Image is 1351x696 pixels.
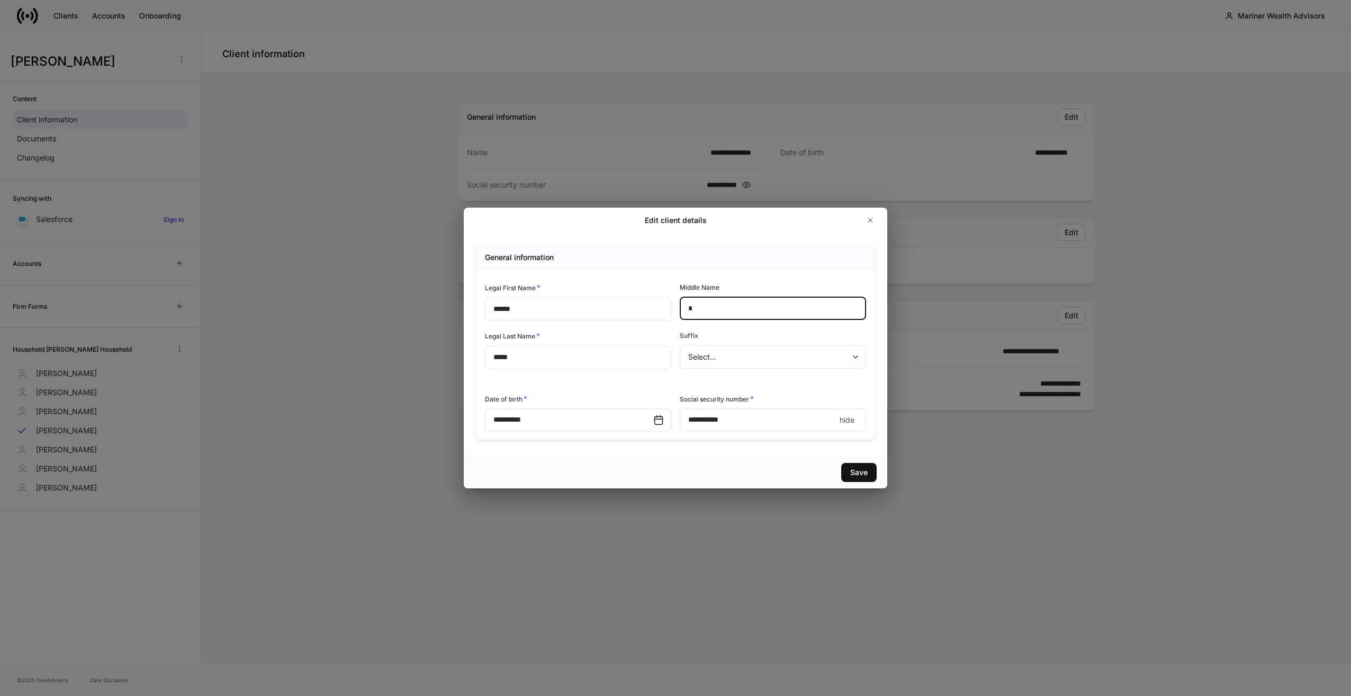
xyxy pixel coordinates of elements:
div: Save [850,467,868,478]
h6: Social security number [680,394,754,404]
h6: Legal Last Name [485,331,540,341]
button: Save [841,463,877,482]
h2: Edit client details [645,215,707,226]
h6: Suffix [680,331,698,341]
div: Select... [680,345,866,369]
p: hide [840,415,854,425]
h5: General information [485,252,554,263]
h6: Middle Name [680,282,719,292]
h6: Legal First Name [485,282,541,293]
h6: Date of birth [485,394,527,404]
